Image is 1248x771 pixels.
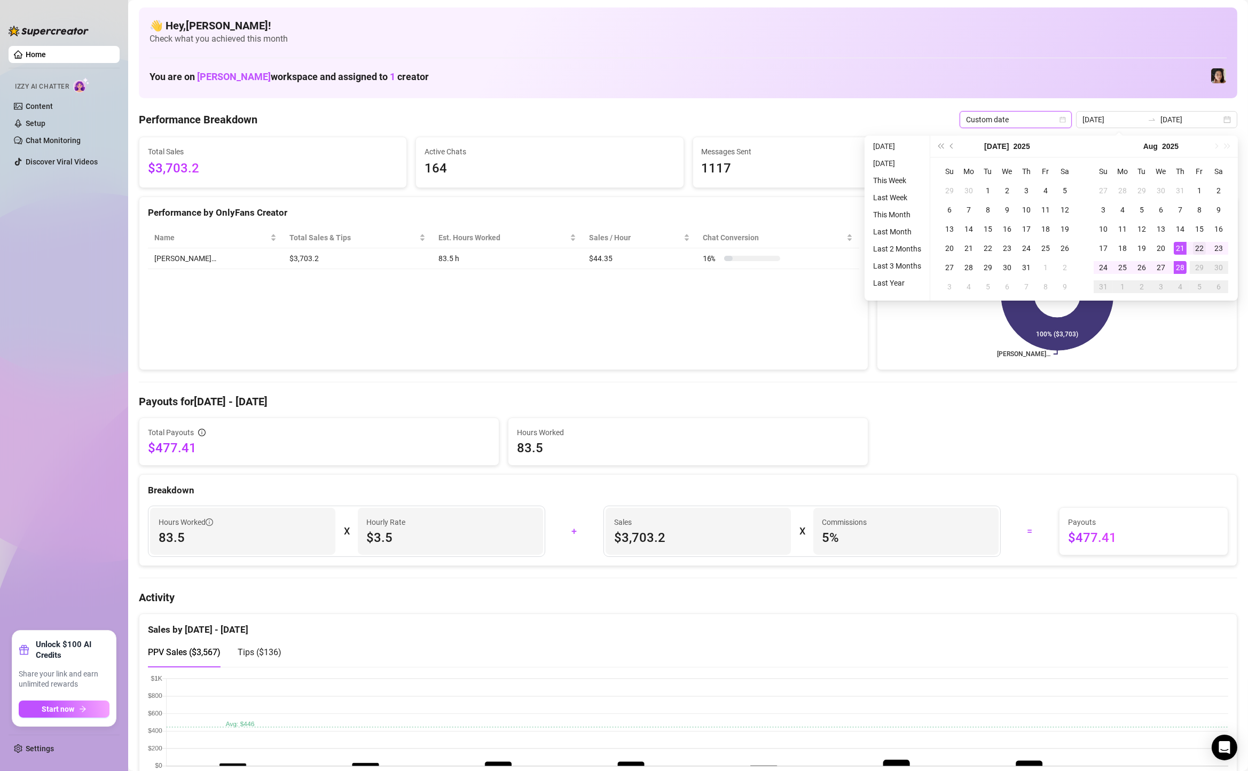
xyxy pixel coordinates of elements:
[614,516,782,528] span: Sales
[1055,277,1074,296] td: 2025-08-09
[1058,242,1071,255] div: 26
[1162,136,1179,157] button: Choose a year
[1174,280,1187,293] div: 4
[1171,200,1190,219] td: 2025-08-07
[1193,261,1206,274] div: 29
[26,119,45,128] a: Setup
[36,639,109,660] strong: Unlock $100 AI Credits
[869,208,925,221] li: This Month
[1068,529,1219,546] span: $477.41
[1190,162,1209,181] th: Fr
[1151,181,1171,200] td: 2025-07-30
[1190,219,1209,239] td: 2025-08-15
[959,181,978,200] td: 2025-06-30
[978,219,998,239] td: 2025-07-15
[1020,203,1033,216] div: 10
[998,181,1017,200] td: 2025-07-02
[238,647,281,657] span: Tips ( $136 )
[148,227,283,248] th: Name
[703,253,720,264] span: 16 %
[1097,223,1110,235] div: 10
[1055,181,1074,200] td: 2025-07-05
[1190,277,1209,296] td: 2025-09-05
[1020,242,1033,255] div: 24
[1132,200,1151,219] td: 2025-08-05
[935,136,946,157] button: Last year (Control + left)
[1171,219,1190,239] td: 2025-08-14
[998,200,1017,219] td: 2025-07-09
[962,184,975,197] div: 30
[1017,277,1036,296] td: 2025-08-07
[1160,114,1221,125] input: End date
[438,232,568,243] div: Est. Hours Worked
[978,277,998,296] td: 2025-08-05
[982,223,994,235] div: 15
[1058,223,1071,235] div: 19
[869,259,925,272] li: Last 3 Months
[1094,200,1113,219] td: 2025-08-03
[966,112,1065,128] span: Custom date
[26,136,81,145] a: Chat Monitoring
[1171,181,1190,200] td: 2025-07-31
[9,26,89,36] img: logo-BBDzfeDw.svg
[959,277,978,296] td: 2025-08-04
[154,232,268,243] span: Name
[1113,277,1132,296] td: 2025-09-01
[1036,239,1055,258] td: 2025-07-25
[552,523,597,540] div: +
[1174,223,1187,235] div: 14
[150,33,1227,45] span: Check what you achieved this month
[148,427,194,438] span: Total Payouts
[962,280,975,293] div: 4
[1036,200,1055,219] td: 2025-07-11
[1155,261,1167,274] div: 27
[1193,280,1206,293] div: 5
[1116,203,1129,216] div: 4
[1135,280,1148,293] div: 2
[589,232,681,243] span: Sales / Hour
[943,280,956,293] div: 3
[198,429,206,436] span: info-circle
[1171,258,1190,277] td: 2025-08-28
[148,206,859,220] div: Performance by OnlyFans Creator
[869,174,925,187] li: This Week
[962,203,975,216] div: 7
[943,242,956,255] div: 20
[1055,162,1074,181] th: Sa
[1212,261,1225,274] div: 30
[1209,239,1228,258] td: 2025-08-23
[1017,219,1036,239] td: 2025-07-17
[998,258,1017,277] td: 2025-07-30
[702,146,952,158] span: Messages Sent
[869,191,925,204] li: Last Week
[1135,242,1148,255] div: 19
[1132,258,1151,277] td: 2025-08-26
[1020,184,1033,197] div: 3
[1113,181,1132,200] td: 2025-07-28
[1039,184,1052,197] div: 4
[1001,223,1014,235] div: 16
[869,157,925,170] li: [DATE]
[962,261,975,274] div: 28
[998,239,1017,258] td: 2025-07-23
[982,184,994,197] div: 1
[517,427,859,438] span: Hours Worked
[148,647,221,657] span: PPV Sales ( $3,567 )
[148,439,490,457] span: $477.41
[1151,239,1171,258] td: 2025-08-20
[1151,162,1171,181] th: We
[1094,258,1113,277] td: 2025-08-24
[1135,184,1148,197] div: 29
[283,227,433,248] th: Total Sales & Tips
[1209,277,1228,296] td: 2025-09-06
[1155,280,1167,293] div: 3
[26,158,98,166] a: Discover Viral Videos
[1212,223,1225,235] div: 16
[1135,223,1148,235] div: 12
[1113,200,1132,219] td: 2025-08-04
[1174,184,1187,197] div: 31
[1113,162,1132,181] th: Mo
[943,184,956,197] div: 29
[943,261,956,274] div: 27
[943,203,956,216] div: 6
